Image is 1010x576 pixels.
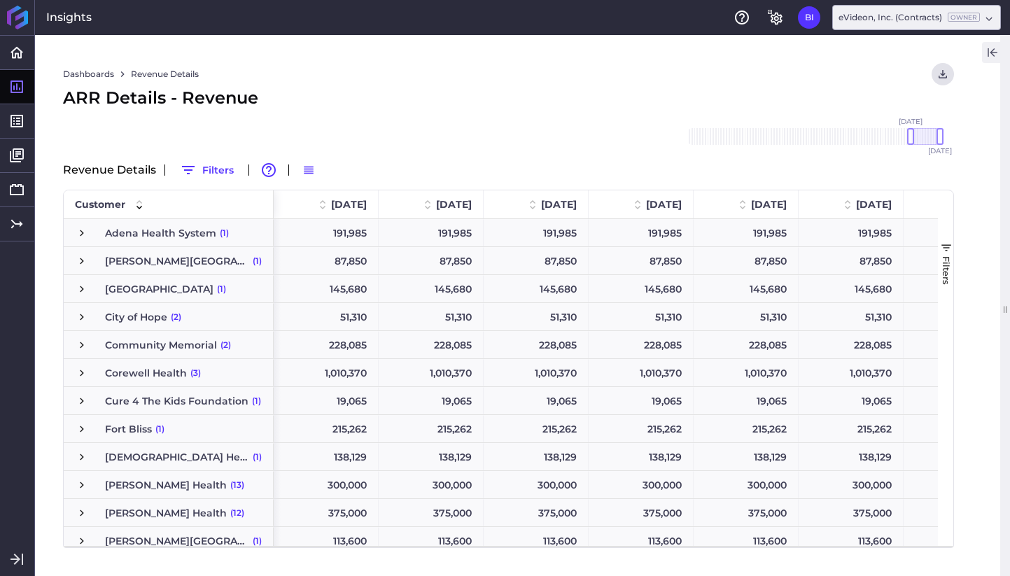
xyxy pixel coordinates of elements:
[274,219,379,246] div: 191,985
[932,63,954,85] button: User Menu
[646,198,682,211] span: [DATE]
[694,275,799,302] div: 145,680
[484,331,589,358] div: 228,085
[379,443,484,470] div: 138,129
[751,198,787,211] span: [DATE]
[230,472,244,498] span: (13)
[217,276,226,302] span: (1)
[799,443,904,470] div: 138,129
[904,247,1009,274] div: 87,850
[64,387,274,415] div: Press SPACE to select this row.
[64,303,274,331] div: Press SPACE to select this row.
[64,415,274,443] div: Press SPACE to select this row.
[589,247,694,274] div: 87,850
[274,303,379,330] div: 51,310
[904,527,1009,554] div: 113,600
[694,527,799,554] div: 113,600
[694,219,799,246] div: 191,985
[904,359,1009,386] div: 1,010,370
[274,499,379,526] div: 375,000
[589,387,694,414] div: 19,065
[379,331,484,358] div: 228,085
[799,471,904,498] div: 300,000
[589,471,694,498] div: 300,000
[484,443,589,470] div: 138,129
[904,443,1009,470] div: 138,129
[379,471,484,498] div: 300,000
[64,331,274,359] div: Press SPACE to select this row.
[274,415,379,442] div: 215,262
[220,332,231,358] span: (2)
[484,247,589,274] div: 87,850
[904,219,1009,246] div: 191,985
[799,275,904,302] div: 145,680
[274,387,379,414] div: 19,065
[274,331,379,358] div: 228,085
[105,248,249,274] span: [PERSON_NAME][GEOGRAPHIC_DATA]
[589,499,694,526] div: 375,000
[64,471,274,499] div: Press SPACE to select this row.
[484,499,589,526] div: 375,000
[904,415,1009,442] div: 215,262
[694,247,799,274] div: 87,850
[589,359,694,386] div: 1,010,370
[484,471,589,498] div: 300,000
[589,275,694,302] div: 145,680
[589,331,694,358] div: 228,085
[379,415,484,442] div: 215,262
[379,499,484,526] div: 375,000
[589,443,694,470] div: 138,129
[798,6,820,29] button: User Menu
[484,219,589,246] div: 191,985
[274,247,379,274] div: 87,850
[253,248,262,274] span: (1)
[799,387,904,414] div: 19,065
[63,159,954,181] div: Revenue Details
[589,527,694,554] div: 113,600
[941,256,952,285] span: Filters
[253,444,262,470] span: (1)
[799,247,904,274] div: 87,850
[379,387,484,414] div: 19,065
[105,416,152,442] span: Fort Bliss
[799,359,904,386] div: 1,010,370
[63,85,954,111] div: ARR Details - Revenue
[174,159,240,181] button: Filters
[274,527,379,554] div: 113,600
[904,387,1009,414] div: 19,065
[64,443,274,471] div: Press SPACE to select this row.
[331,198,367,211] span: [DATE]
[379,247,484,274] div: 87,850
[155,416,164,442] span: (1)
[484,387,589,414] div: 19,065
[105,304,167,330] span: City of Hope
[694,331,799,358] div: 228,085
[799,527,904,554] div: 113,600
[105,276,213,302] span: [GEOGRAPHIC_DATA]
[484,415,589,442] div: 215,262
[379,303,484,330] div: 51,310
[856,198,892,211] span: [DATE]
[541,198,577,211] span: [DATE]
[799,415,904,442] div: 215,262
[904,303,1009,330] div: 51,310
[799,499,904,526] div: 375,000
[63,68,114,80] a: Dashboards
[253,528,262,554] span: (1)
[64,247,274,275] div: Press SPACE to select this row.
[832,5,1001,30] div: Dropdown select
[799,219,904,246] div: 191,985
[904,275,1009,302] div: 145,680
[799,331,904,358] div: 228,085
[252,388,261,414] span: (1)
[274,359,379,386] div: 1,010,370
[731,6,753,29] button: Help
[589,415,694,442] div: 215,262
[105,388,248,414] span: Cure 4 The Kids Foundation
[105,332,217,358] span: Community Memorial
[220,220,229,246] span: (1)
[64,499,274,527] div: Press SPACE to select this row.
[694,359,799,386] div: 1,010,370
[64,527,274,555] div: Press SPACE to select this row.
[694,387,799,414] div: 19,065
